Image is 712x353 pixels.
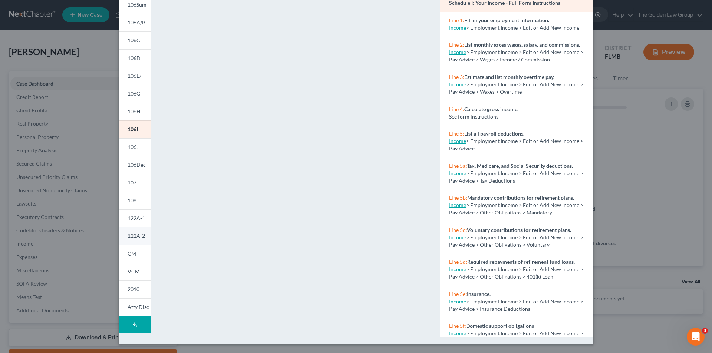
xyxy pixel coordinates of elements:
a: 122A-1 [119,209,151,227]
strong: Calculate gross income. [464,106,518,112]
span: > Employment Income > Edit or Add New Income > Pay Advice > Wages > Overtime [449,81,583,95]
span: 122A-2 [128,233,145,239]
span: Line 5f: [449,323,466,329]
span: > Employment Income > Edit or Add New Income > Pay Advice > Other Obligations > Voluntary [449,234,583,248]
strong: Estimate and list monthly overtime pay. [464,74,554,80]
a: 108 [119,192,151,209]
a: Income [449,49,466,55]
span: 108 [128,197,136,203]
span: Line 5: [449,130,464,137]
a: Income [449,81,466,87]
a: 106G [119,85,151,103]
a: 122A-2 [119,227,151,245]
span: > Employment Income > Edit or Add New Income > Pay Advice > Tax Deductions [449,170,583,184]
a: 106I [119,120,151,138]
a: CM [119,245,151,263]
a: Income [449,170,466,176]
span: 107 [128,179,136,186]
span: 106G [128,90,140,97]
strong: Tax, Medicare, and Social Security deductions. [467,163,573,169]
a: 106H [119,103,151,120]
a: Atty Disc [119,298,151,316]
span: 106H [128,108,141,114]
span: VCM [128,268,140,274]
span: 106A/B [128,19,145,26]
span: 2010 [128,286,139,292]
span: 106Sum [128,1,146,8]
span: CM [128,250,136,257]
span: Line 2: [449,41,464,48]
a: 106C [119,31,151,49]
strong: Required repayments of retirement fund loans. [467,259,575,265]
span: > Employment Income > Edit or Add New Income > Pay Advice > Other Obligations > Domestic Sup. [449,330,583,344]
a: VCM [119,263,151,280]
a: 2010 [119,280,151,298]
span: Line 1: [449,17,464,23]
span: > Employment Income > Edit or Add New Income > Pay Advice > Insurance Deductions [449,298,583,312]
span: > Employment Income > Edit or Add New Income > Pay Advice > Wages > Income / Commission [449,49,583,63]
span: 106Dec [128,161,146,168]
a: 106E/F [119,67,151,85]
strong: Domestic support obligations [466,323,534,329]
strong: Fill in your employment information. [464,17,549,23]
strong: List all payroll deductions. [464,130,524,137]
span: 106C [128,37,140,43]
iframe: Intercom live chat [687,328,705,346]
span: > Employment Income > Edit or Add New Income > Pay Advice [449,138,583,151]
a: Income [449,24,466,31]
span: > Employment Income > Edit or Add New Income [466,24,579,31]
a: 106A/B [119,14,151,31]
a: 106D [119,49,151,67]
span: > Employment Income > Edit or Add New Income > Pay Advice > Other Obligations > Mandatory [449,202,583,216]
span: > Employment Income > Edit or Add New Income > Pay Advice > Other Obligations > 401(k) Loan [449,266,583,280]
span: Atty Disc [128,304,149,310]
span: Line 5b: [449,194,467,201]
a: Income [449,202,466,208]
strong: List monthly gross wages, salary, and commissions. [464,41,580,48]
span: Line 4: [449,106,464,112]
span: Line 3: [449,74,464,80]
span: Line 5e: [449,291,467,297]
a: Income [449,138,466,144]
strong: Mandatory contributions for retirement plans. [467,194,574,201]
a: 107 [119,174,151,192]
span: Line 5a: [449,163,467,169]
span: 122A-1 [128,215,145,221]
span: Line 5d: [449,259,467,265]
span: See form instructions [449,113,498,120]
span: Line 5c: [449,227,467,233]
span: 106E/F [128,73,144,79]
a: 106Dec [119,156,151,174]
a: Income [449,266,466,272]
span: 106I [128,126,138,132]
span: 3 [702,328,708,334]
span: 106D [128,55,141,61]
a: 106J [119,138,151,156]
strong: Insurance. [467,291,491,297]
a: Income [449,298,466,304]
span: 106J [128,144,139,150]
strong: Voluntary contributions for retirement plans. [467,227,571,233]
a: Income [449,234,466,240]
a: Income [449,330,466,336]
